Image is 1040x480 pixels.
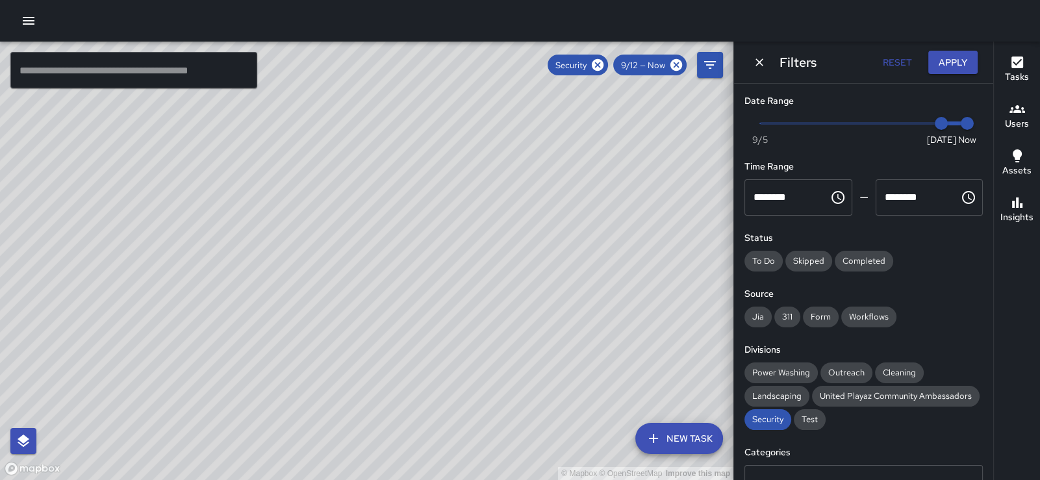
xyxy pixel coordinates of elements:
button: Insights [994,187,1040,234]
button: Reset [876,51,918,75]
div: Test [794,409,826,430]
div: Outreach [820,362,872,383]
button: Tasks [994,47,1040,94]
button: New Task [635,423,723,454]
span: Now [958,133,976,146]
span: To Do [744,255,783,266]
h6: Categories [744,446,983,460]
span: Security [744,414,791,425]
div: United Playaz Community Ambassadors [812,386,980,407]
span: Landscaping [744,390,809,401]
span: Form [803,311,839,322]
span: [DATE] [927,133,956,146]
span: Skipped [785,255,832,266]
span: 9/5 [752,133,768,146]
button: Choose time, selected time is 12:00 AM [825,184,851,210]
div: Form [803,307,839,327]
button: Dismiss [750,53,769,72]
span: Cleaning [875,367,924,378]
div: Power Washing [744,362,818,383]
span: Outreach [820,367,872,378]
div: Workflows [841,307,896,327]
h6: Users [1005,117,1029,131]
span: Test [794,414,826,425]
h6: Divisions [744,343,983,357]
h6: Source [744,287,983,301]
span: 9/12 — Now [613,60,673,71]
button: Assets [994,140,1040,187]
div: Cleaning [875,362,924,383]
div: Completed [835,251,893,272]
div: Landscaping [744,386,809,407]
h6: Status [744,231,983,246]
h6: Insights [1000,210,1034,225]
span: United Playaz Community Ambassadors [812,390,980,401]
h6: Assets [1002,164,1032,178]
button: Apply [928,51,978,75]
h6: Filters [780,52,817,73]
span: 311 [774,311,800,322]
h6: Tasks [1005,70,1029,84]
div: Security [548,55,608,75]
button: Users [994,94,1040,140]
div: Security [744,409,791,430]
div: Skipped [785,251,832,272]
span: Security [548,60,594,71]
span: Completed [835,255,893,266]
div: 9/12 — Now [613,55,687,75]
button: Filters [697,52,723,78]
div: Jia [744,307,772,327]
span: Workflows [841,311,896,322]
div: 311 [774,307,800,327]
span: Jia [744,311,772,322]
div: To Do [744,251,783,272]
button: Choose time, selected time is 11:59 PM [956,184,982,210]
h6: Time Range [744,160,983,174]
span: Power Washing [744,367,818,378]
h6: Date Range [744,94,983,108]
